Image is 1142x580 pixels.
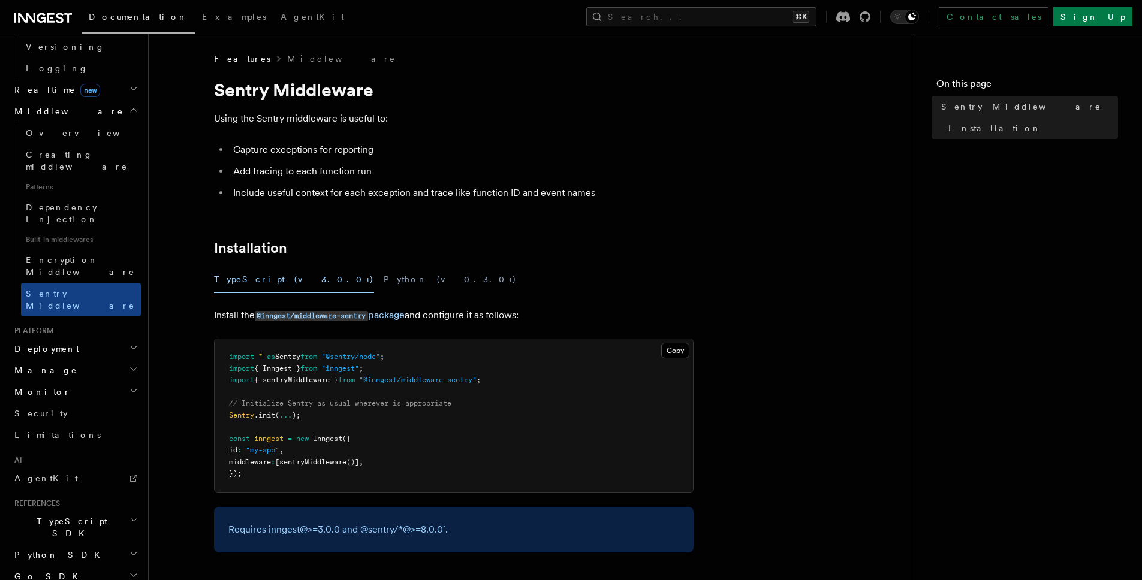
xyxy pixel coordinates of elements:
span: Sentry Middleware [26,289,135,310]
a: Sign Up [1053,7,1132,26]
span: : [271,458,275,466]
span: ; [359,364,363,373]
span: , [359,458,363,466]
span: Overview [26,128,149,138]
button: TypeScript (v3.0.0+) [214,266,374,293]
span: "@inngest/middleware-sentry" [359,376,477,384]
span: from [300,364,317,373]
span: as [267,352,275,361]
span: "@sentry/node" [321,352,380,361]
span: Security [14,409,68,418]
span: Python SDK [10,549,107,561]
a: Logging [21,58,141,79]
span: AI [10,455,22,465]
span: [ [275,458,279,466]
span: Limitations [14,430,101,440]
button: Search...⌘K [586,7,816,26]
span: Monitor [10,386,71,398]
button: Monitor [10,381,141,403]
h1: Sentry Middleware [214,79,694,101]
span: ( [275,411,279,419]
span: TypeScript SDK [10,515,129,539]
a: Encryption Middleware [21,249,141,283]
span: Encryption Middleware [26,255,135,277]
p: Using the Sentry middleware is useful to: [214,110,694,127]
button: Python (v0.3.0+) [384,266,517,293]
span: Sentry [229,411,254,419]
span: import [229,352,254,361]
button: Toggle dark mode [890,10,919,24]
span: : [237,446,242,454]
p: Install the and configure it as follows: [214,307,694,324]
span: Manage [10,364,77,376]
span: Realtime [10,84,100,96]
h4: On this page [936,77,1118,96]
span: Sentry [275,352,300,361]
span: .init [254,411,275,419]
a: Sentry Middleware [936,96,1118,117]
span: new [296,434,309,443]
span: { Inngest } [254,364,300,373]
span: Installation [948,122,1041,134]
p: Requires inngest@>=3.0.0 and @sentry/*@>=8.0.0`. [228,521,679,538]
span: Features [214,53,270,65]
span: ()] [346,458,359,466]
a: @inngest/middleware-sentrypackage [255,309,405,321]
button: Middleware [10,101,141,122]
button: Python SDK [10,544,141,566]
a: Installation [214,240,287,256]
span: const [229,434,250,443]
a: Installation [944,117,1118,139]
a: Creating middleware [21,144,141,177]
div: Middleware [10,122,141,316]
span: Deployment [10,343,79,355]
button: Deployment [10,338,141,360]
span: = [288,434,292,443]
span: new [80,84,100,97]
span: Inngest [313,434,342,443]
span: id [229,446,237,454]
span: // Initialize Sentry as usual wherever is appropriate [229,399,451,407]
span: { sentryMiddleware } [254,376,338,384]
span: from [338,376,355,384]
span: ); [292,411,300,419]
span: import [229,376,254,384]
a: AgentKit [273,4,351,32]
button: TypeScript SDK [10,510,141,544]
span: AgentKit [14,473,78,483]
a: Limitations [10,424,141,446]
a: Security [10,403,141,424]
button: Realtimenew [10,79,141,101]
span: Sentry Middleware [941,101,1101,113]
a: Examples [195,4,273,32]
span: inngest [254,434,284,443]
span: Built-in middlewares [21,230,141,249]
span: Versioning [26,42,105,52]
a: Sentry Middleware [21,283,141,316]
li: Add tracing to each function run [230,163,694,180]
span: Platform [10,326,54,336]
span: ; [477,376,481,384]
span: Documentation [89,12,188,22]
span: Patterns [21,177,141,197]
span: sentryMiddleware [279,458,346,466]
a: Dependency Injection [21,197,141,230]
span: ... [279,411,292,419]
span: Middleware [10,105,123,117]
span: Examples [202,12,266,22]
kbd: ⌘K [793,11,809,23]
span: Creating middleware [26,150,128,171]
span: ({ [342,434,351,443]
span: , [279,446,284,454]
span: AgentKit [281,12,344,22]
a: Contact sales [939,7,1048,26]
span: middleware [229,458,271,466]
code: @inngest/middleware-sentry [255,311,368,321]
a: Overview [21,122,141,144]
span: Logging [26,64,88,73]
span: "inngest" [321,364,359,373]
span: "my-app" [246,446,279,454]
span: ; [380,352,384,361]
button: Copy [661,343,689,358]
li: Capture exceptions for reporting [230,141,694,158]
